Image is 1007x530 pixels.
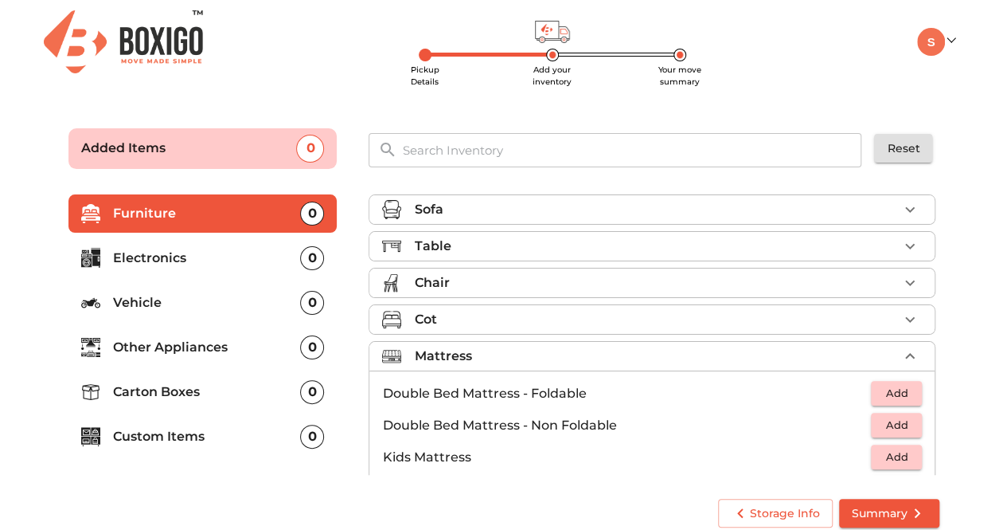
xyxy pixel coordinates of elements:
[887,139,919,159] span: Reset
[533,65,572,87] span: Add your inventory
[81,139,297,158] p: Added Items
[839,499,939,528] button: Summary
[879,416,914,434] span: Add
[871,413,922,438] button: Add
[382,448,871,467] p: Kids Mattress
[113,383,301,402] p: Carton Boxes
[871,445,922,469] button: Add
[414,237,451,256] p: Table
[382,310,401,329] img: cot
[414,310,436,329] p: Cot
[300,425,324,449] div: 0
[300,246,324,270] div: 0
[113,427,301,446] p: Custom Items
[382,237,401,256] img: table
[879,384,914,402] span: Add
[382,273,401,292] img: chair
[382,347,401,366] img: mattress
[852,504,927,524] span: Summary
[392,133,872,167] input: Search Inventory
[874,134,932,163] button: Reset
[113,293,301,312] p: Vehicle
[414,347,471,366] p: Mattress
[113,204,301,223] p: Furniture
[113,338,301,357] p: Other Appliances
[296,135,324,163] div: 0
[411,65,439,87] span: Pickup Details
[382,416,871,435] p: Double Bed Mattress - Non Foldable
[382,200,401,219] img: sofa
[300,291,324,315] div: 0
[300,380,324,404] div: 0
[300,202,324,226] div: 0
[658,65,701,87] span: Your move summary
[44,10,203,73] img: Boxigo
[414,273,449,292] p: Chair
[718,499,833,528] button: Storage Info
[414,200,443,219] p: Sofa
[113,249,301,268] p: Electronics
[300,336,324,359] div: 0
[382,384,871,403] p: Double Bed Mattress - Foldable
[879,448,914,466] span: Add
[871,381,922,406] button: Add
[731,504,820,524] span: Storage Info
